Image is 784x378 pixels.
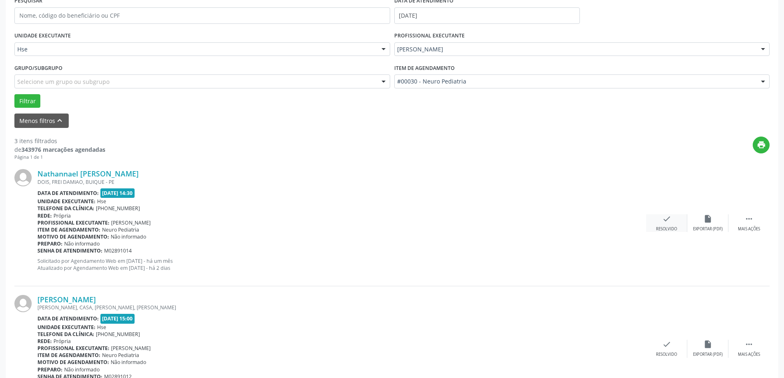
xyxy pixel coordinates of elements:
[96,205,140,212] span: [PHONE_NUMBER]
[96,331,140,338] span: [PHONE_NUMBER]
[37,212,52,219] b: Rede:
[104,247,132,254] span: M02891014
[37,247,102,254] b: Senha de atendimento:
[37,304,646,311] div: [PERSON_NAME], CASA, [PERSON_NAME], [PERSON_NAME]
[14,137,105,145] div: 3 itens filtrados
[102,226,139,233] span: Neuro Pediatria
[738,226,760,232] div: Mais ações
[394,62,455,74] label: Item de agendamento
[37,169,139,178] a: Nathannael [PERSON_NAME]
[37,352,100,359] b: Item de agendamento:
[102,352,139,359] span: Neuro Pediatria
[37,257,646,271] p: Solicitado por Agendamento Web em [DATE] - há um mês Atualizado por Agendamento Web em [DATE] - h...
[37,226,100,233] b: Item de agendamento:
[14,7,390,24] input: Nome, código do beneficiário ou CPF
[54,338,71,345] span: Própria
[21,146,105,153] strong: 343976 marcações agendadas
[111,359,146,366] span: Não informado
[37,331,94,338] b: Telefone da clínica:
[111,233,146,240] span: Não informado
[64,366,100,373] span: Não informado
[37,240,63,247] b: Preparo:
[37,324,95,331] b: Unidade executante:
[14,145,105,154] div: de
[97,198,106,205] span: Hse
[37,338,52,345] b: Rede:
[14,295,32,312] img: img
[37,359,109,366] b: Motivo de agendamento:
[54,212,71,219] span: Própria
[656,352,677,357] div: Resolvido
[64,240,100,247] span: Não informado
[662,340,671,349] i: check
[397,45,753,53] span: [PERSON_NAME]
[703,340,712,349] i: insert_drive_file
[37,233,109,240] b: Motivo de agendamento:
[111,219,151,226] span: [PERSON_NAME]
[37,345,109,352] b: Profissional executante:
[703,214,712,223] i: insert_drive_file
[744,214,754,223] i: 
[17,77,109,86] span: Selecione um grupo ou subgrupo
[37,205,94,212] b: Telefone da clínica:
[656,226,677,232] div: Resolvido
[37,190,99,197] b: Data de atendimento:
[397,77,753,86] span: #00030 - Neuro Pediatria
[394,7,580,24] input: Selecione um intervalo
[14,114,69,128] button: Menos filtroskeyboard_arrow_up
[738,352,760,357] div: Mais ações
[37,179,646,186] div: DOIS, FREI DAMIAO, BUIQUE - PE
[100,314,135,323] span: [DATE] 15:00
[14,30,71,42] label: UNIDADE EXECUTANTE
[37,219,109,226] b: Profissional executante:
[753,137,770,153] button: print
[37,198,95,205] b: Unidade executante:
[17,45,373,53] span: Hse
[693,226,723,232] div: Exportar (PDF)
[14,94,40,108] button: Filtrar
[97,324,106,331] span: Hse
[394,30,465,42] label: PROFISSIONAL EXECUTANTE
[100,188,135,198] span: [DATE] 14:30
[37,295,96,304] a: [PERSON_NAME]
[14,154,105,161] div: Página 1 de 1
[37,366,63,373] b: Preparo:
[662,214,671,223] i: check
[55,116,64,125] i: keyboard_arrow_up
[37,315,99,322] b: Data de atendimento:
[757,140,766,149] i: print
[744,340,754,349] i: 
[693,352,723,357] div: Exportar (PDF)
[14,169,32,186] img: img
[14,62,63,74] label: Grupo/Subgrupo
[111,345,151,352] span: [PERSON_NAME]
